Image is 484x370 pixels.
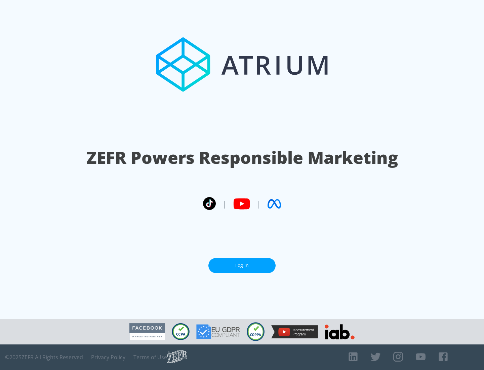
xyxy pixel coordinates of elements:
h1: ZEFR Powers Responsible Marketing [86,146,398,169]
img: CCPA Compliant [172,323,190,340]
span: © 2025 ZEFR All Rights Reserved [5,354,83,361]
img: COPPA Compliant [247,322,265,341]
img: YouTube Measurement Program [271,325,318,338]
span: | [223,199,227,209]
a: Terms of Use [133,354,167,361]
img: GDPR Compliant [196,324,240,339]
a: Log In [208,258,276,273]
img: IAB [325,324,355,339]
a: Privacy Policy [91,354,125,361]
span: | [257,199,261,209]
img: Facebook Marketing Partner [129,323,165,340]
